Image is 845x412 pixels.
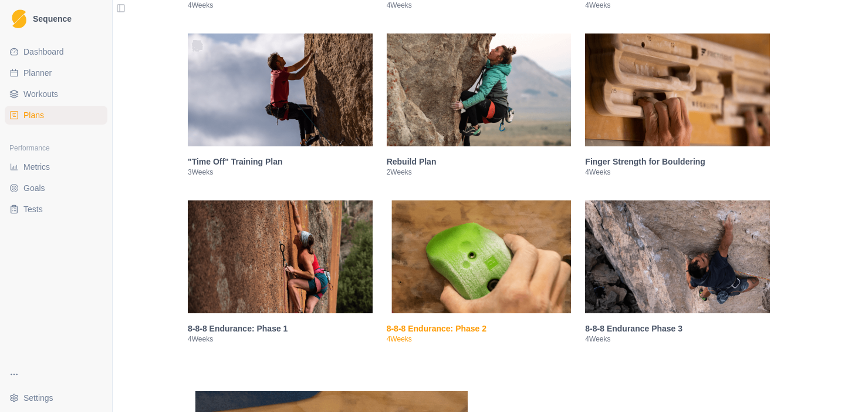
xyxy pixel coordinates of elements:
span: Planner [23,67,52,79]
img: Finger Strength for Bouldering [585,34,770,146]
a: Tests [5,200,107,219]
span: Plans [23,109,44,121]
a: Metrics [5,158,107,176]
span: Metrics [23,161,50,173]
img: Rebuild Plan [387,34,572,146]
p: 4 Weeks [387,334,572,344]
h3: "Time Off" Training Plan [188,156,373,168]
h3: 8-8-8 Endurance: Phase 1 [188,323,373,334]
h3: 8-8-8 Endurance Phase 3 [585,323,770,334]
p: 4 Weeks [188,334,373,344]
a: Workouts [5,85,107,103]
h3: 8-8-8 Endurance: Phase 2 [387,323,572,334]
span: Dashboard [23,46,64,58]
a: LogoSequence [5,5,107,33]
button: Settings [5,388,107,407]
p: 4 Weeks [585,168,770,177]
span: Tests [23,203,43,215]
p: 4 Weeks [585,1,770,10]
h3: Finger Strength for Bouldering [585,156,770,168]
img: Logo [12,9,26,29]
div: Performance [5,139,107,158]
span: Workouts [23,88,58,100]
img: 8-8-8 Endurance Phase 3 [585,200,770,313]
p: 4 Weeks [585,334,770,344]
p: 4 Weeks [188,1,373,10]
p: 4 Weeks [387,1,572,10]
p: 2 Weeks [387,168,572,177]
span: Sequence [33,15,72,23]
img: "Time Off" Training Plan [188,34,373,146]
img: 8-8-8 Endurance: Phase 2 [387,200,572,313]
span: Goals [23,182,45,194]
img: 8-8-8 Endurance: Phase 1 [188,200,373,313]
a: Dashboard [5,42,107,61]
p: 3 Weeks [188,168,373,177]
h3: Rebuild Plan [387,156,572,168]
a: Planner [5,63,107,82]
a: Plans [5,106,107,125]
a: Goals [5,179,107,197]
